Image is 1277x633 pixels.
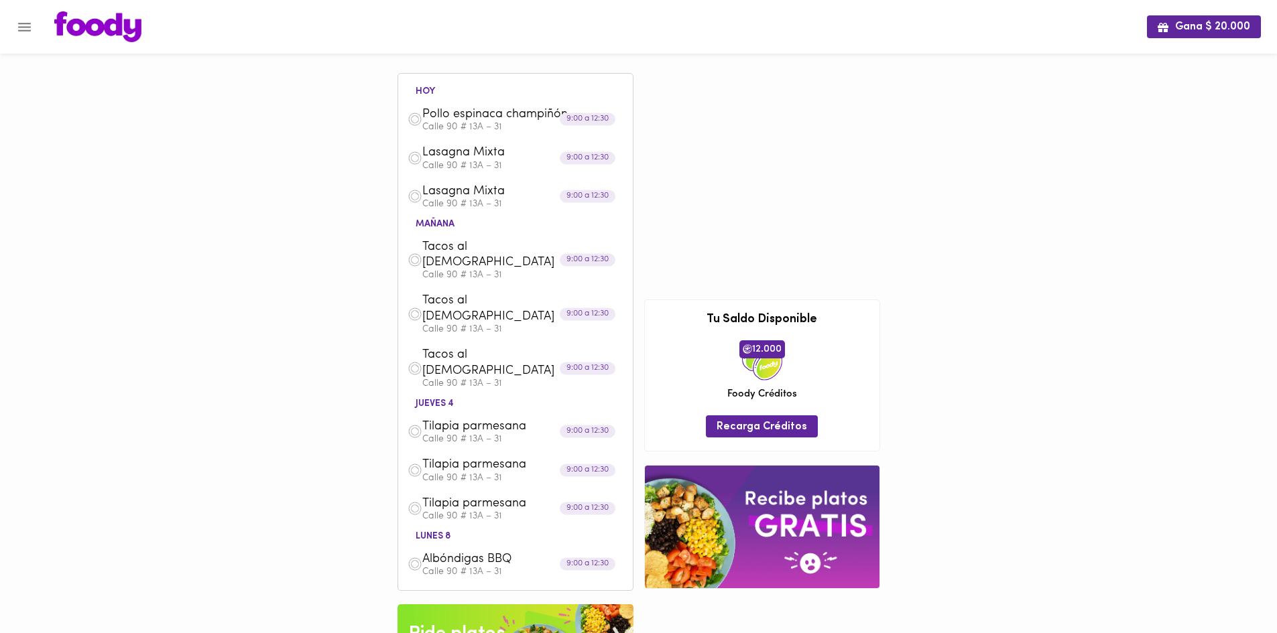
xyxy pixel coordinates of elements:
[560,307,615,320] div: 9:00 a 12:30
[422,271,623,280] p: Calle 90 # 13A – 31
[408,463,422,478] img: dish.png
[405,216,465,229] li: mañana
[422,435,623,444] p: Calle 90 # 13A – 31
[560,190,615,203] div: 9:00 a 12:30
[405,529,461,541] li: lunes 8
[422,200,623,209] p: Calle 90 # 13A – 31
[405,396,465,409] li: jueves 4
[645,466,879,588] img: referral-banner.png
[422,458,576,473] span: Tilapia parmesana
[706,415,818,437] button: Recarga Créditos
[422,419,576,435] span: Tilapia parmesana
[408,253,422,267] img: dish.png
[422,552,576,567] span: Albóndigas BBQ
[560,151,615,164] div: 9:00 a 12:30
[560,362,615,374] div: 9:00 a 12:30
[408,361,422,376] img: dish.png
[560,464,615,476] div: 9:00 a 12:30
[1147,15,1261,38] button: Gana $ 20.000
[422,240,576,271] span: Tacos al [DEMOGRAPHIC_DATA]
[655,313,869,327] h3: Tu Saldo Disponible
[727,387,797,401] span: Foody Créditos
[422,348,576,379] span: Tacos al [DEMOGRAPHIC_DATA]
[408,501,422,516] img: dish.png
[560,254,615,267] div: 9:00 a 12:30
[739,340,785,358] span: 12.000
[743,344,752,354] img: foody-creditos.png
[422,161,623,171] p: Calle 90 # 13A – 31
[422,145,576,161] span: Lasagna Mixta
[408,307,422,322] img: dish.png
[408,151,422,165] img: dish.png
[560,425,615,438] div: 9:00 a 12:30
[717,421,807,433] span: Recarga Créditos
[408,424,422,439] img: dish.png
[1158,21,1250,33] span: Gana $ 20.000
[560,558,615,571] div: 9:00 a 12:30
[422,325,623,334] p: Calle 90 # 13A – 31
[422,107,576,123] span: Pollo espinaca champiñón
[408,189,422,204] img: dish.png
[408,112,422,127] img: dish.png
[8,11,41,44] button: Menu
[405,84,446,96] li: hoy
[742,340,782,380] img: credits-package.png
[422,123,623,132] p: Calle 90 # 13A – 31
[422,474,623,483] p: Calle 90 # 13A – 31
[560,502,615,515] div: 9:00 a 12:30
[422,512,623,521] p: Calle 90 # 13A – 31
[422,293,576,325] span: Tacos al [DEMOGRAPHIC_DATA]
[422,567,623,577] p: Calle 90 # 13A – 31
[560,113,615,126] div: 9:00 a 12:30
[54,11,141,42] img: logo.png
[422,379,623,389] p: Calle 90 # 13A – 31
[408,557,422,571] img: dish.png
[422,184,576,200] span: Lasagna Mixta
[422,496,576,512] span: Tilapia parmesana
[1199,555,1264,620] iframe: Messagebird Livechat Widget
